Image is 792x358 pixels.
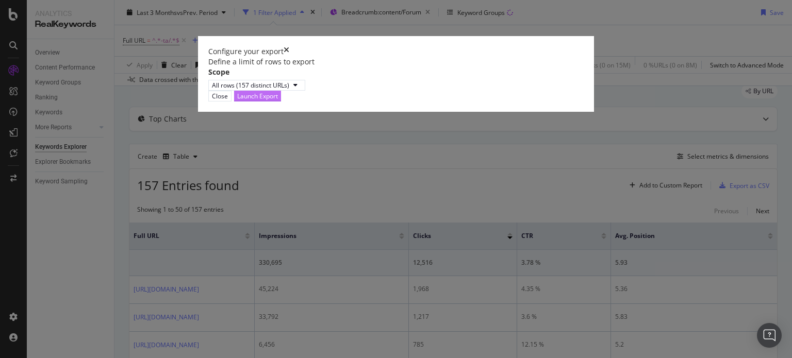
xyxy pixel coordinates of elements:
[198,36,594,112] div: modal
[208,57,584,67] div: Define a limit of rows to export
[212,92,228,100] div: Close
[208,91,232,101] button: Close
[757,323,782,348] div: Open Intercom Messenger
[234,91,281,101] button: Launch Export
[284,46,289,57] div: times
[237,92,278,100] div: Launch Export
[208,46,284,57] div: Configure your export
[212,81,289,90] div: All rows (157 distinct URLs)
[208,67,229,77] label: Scope
[208,80,305,91] button: All rows (157 distinct URLs)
